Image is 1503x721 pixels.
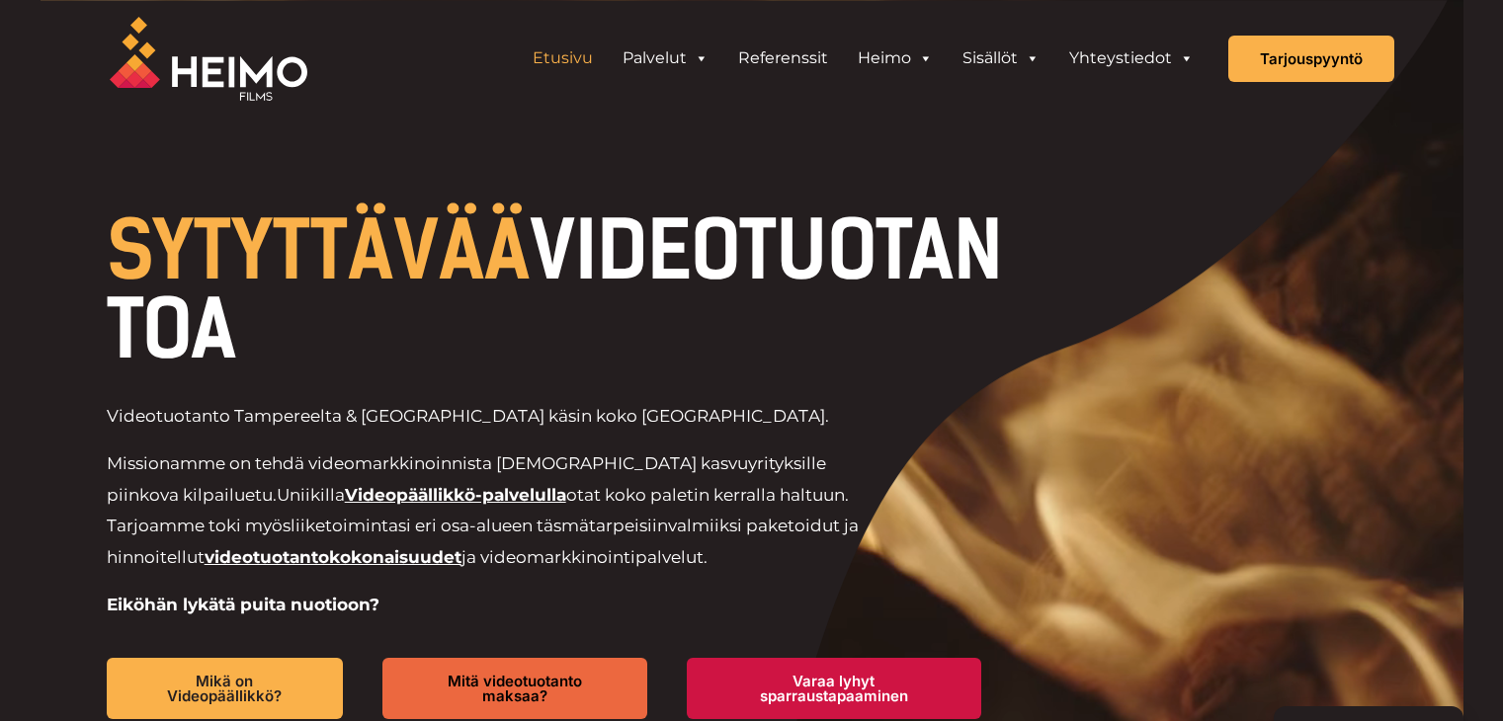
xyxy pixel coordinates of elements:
a: Referenssit [723,39,843,78]
img: Heimo Filmsin logo [110,17,307,101]
aside: Header Widget 1 [508,39,1218,78]
span: Mitä videotuotanto maksaa? [414,674,615,703]
a: Tarjouspyyntö [1228,36,1394,82]
span: Mikä on Videopäällikkö? [138,674,312,703]
strong: Eiköhän lykätä puita nuotioon? [107,595,379,614]
a: Heimo [843,39,948,78]
a: videotuotantokokonaisuudet [205,547,461,567]
a: Etusivu [518,39,608,78]
a: Varaa lyhyt sparraustapaaminen [687,658,981,719]
a: Palvelut [608,39,723,78]
a: Mikä on Videopäällikkö? [107,658,344,719]
a: Mitä videotuotanto maksaa? [382,658,646,719]
span: liiketoimintasi eri osa-alueen täsmätarpeisiin [291,516,668,535]
span: ja videomarkkinointipalvelut. [461,547,708,567]
h1: VIDEOTUOTANTOA [107,211,1021,369]
span: Varaa lyhyt sparraustapaaminen [718,674,950,703]
span: SYTYTTÄVÄÄ [107,203,530,298]
span: Uniikilla [277,485,345,505]
a: Videopäällikkö-palvelulla [345,485,566,505]
p: Missionamme on tehdä videomarkkinoinnista [DEMOGRAPHIC_DATA] kasvuyrityksille piinkova kilpailuetu. [107,448,886,573]
span: valmiiksi paketoidut ja hinnoitellut [107,516,859,567]
a: Sisällöt [948,39,1054,78]
p: Videotuotanto Tampereelta & [GEOGRAPHIC_DATA] käsin koko [GEOGRAPHIC_DATA]. [107,401,886,433]
a: Yhteystiedot [1054,39,1209,78]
